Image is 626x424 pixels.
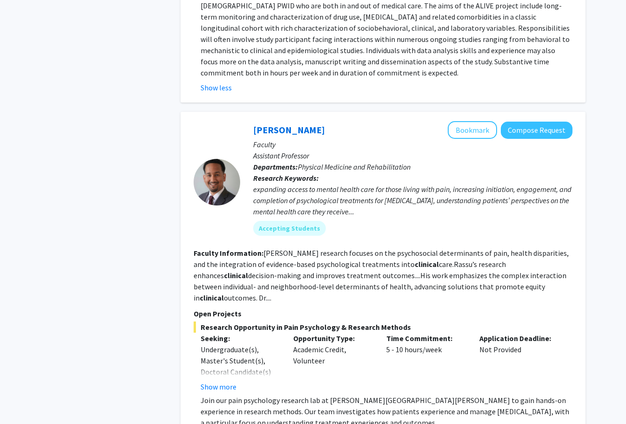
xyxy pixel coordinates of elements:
mat-chip: Accepting Students [253,221,326,236]
p: Opportunity Type: [293,333,372,344]
div: 5 - 10 hours/week [379,333,472,392]
b: Faculty Information: [194,248,263,258]
b: clinical [415,260,439,269]
b: clinical [224,271,248,280]
p: Application Deadline: [479,333,559,344]
b: clinical [200,293,224,302]
p: Seeking: [201,333,280,344]
p: Assistant Professor [253,150,572,161]
div: expanding access to mental health care for those living with pain, increasing initiation, engagem... [253,184,572,217]
button: Show more [201,381,236,392]
fg-read-more: [PERSON_NAME] research focuses on the psychosocial determinants of pain, health disparities, and ... [194,248,569,302]
p: Time Commitment: [386,333,465,344]
button: Add Fenan Rassu to Bookmarks [448,121,497,139]
button: Show less [201,82,232,93]
a: [PERSON_NAME] [253,124,325,136]
span: Research Opportunity in Pain Psychology & Research Methods [194,321,572,333]
span: Physical Medicine and Rehabilitation [298,162,411,171]
button: Compose Request to Fenan Rassu [501,122,572,139]
div: Not Provided [472,333,565,392]
p: Open Projects [194,308,572,319]
b: Research Keywords: [253,173,319,183]
p: Faculty [253,139,572,150]
b: Departments: [253,162,298,171]
div: Academic Credit, Volunteer [286,333,379,392]
iframe: Chat [7,382,40,417]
